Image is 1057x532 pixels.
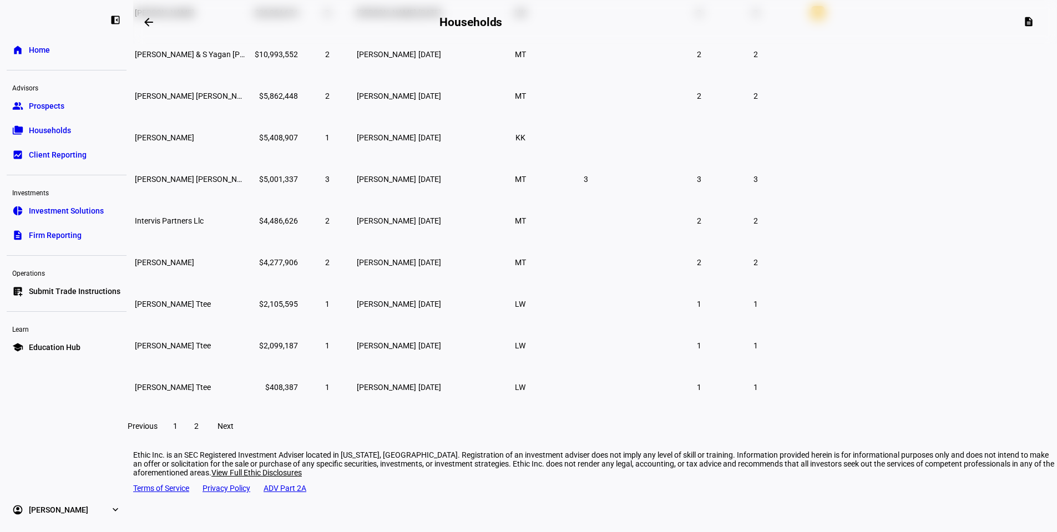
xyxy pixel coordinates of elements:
[110,504,121,515] eth-mat-symbol: expand_more
[7,79,127,95] div: Advisors
[246,283,299,324] td: $2,105,595
[325,175,330,184] span: 3
[697,175,701,184] span: 3
[697,300,701,308] span: 1
[135,92,255,100] span: Sam Droste Yagan Ttee
[418,383,441,392] span: [DATE]
[325,258,330,267] span: 2
[325,300,330,308] span: 1
[7,200,127,222] a: pie_chartInvestment Solutions
[753,300,758,308] span: 1
[135,133,194,142] span: Brian Krieger Kahn
[357,92,416,100] span: [PERSON_NAME]
[12,504,23,515] eth-mat-symbol: account_circle
[418,258,441,267] span: [DATE]
[12,205,23,216] eth-mat-symbol: pie_chart
[135,50,292,59] span: J Yagan & S Yagan Ttee
[753,216,758,225] span: 2
[357,341,416,350] span: [PERSON_NAME]
[439,16,502,29] h2: Households
[753,258,758,267] span: 2
[697,341,701,350] span: 1
[357,258,416,267] span: [PERSON_NAME]
[246,367,299,407] td: $408,387
[29,230,82,241] span: Firm Reporting
[697,92,701,100] span: 2
[510,86,530,106] li: MT
[133,450,1057,477] div: Ethic Inc. is an SEC Registered Investment Adviser located in [US_STATE], [GEOGRAPHIC_DATA]. Regi...
[418,50,441,59] span: [DATE]
[325,216,330,225] span: 2
[29,44,50,55] span: Home
[135,300,211,308] span: Marlene B Grossman Ttee
[246,34,299,74] td: $10,993,552
[7,119,127,141] a: folder_copyHouseholds
[264,484,306,493] a: ADV Part 2A
[12,100,23,112] eth-mat-symbol: group
[753,92,758,100] span: 2
[510,336,530,356] li: LW
[12,230,23,241] eth-mat-symbol: description
[510,44,530,64] li: MT
[418,341,441,350] span: [DATE]
[325,383,330,392] span: 1
[753,383,758,392] span: 1
[510,128,530,148] li: KK
[418,300,441,308] span: [DATE]
[29,342,80,353] span: Education Hub
[418,175,441,184] span: [DATE]
[29,205,104,216] span: Investment Solutions
[325,92,330,100] span: 2
[1023,16,1034,27] mat-icon: description
[418,133,441,142] span: [DATE]
[7,265,127,280] div: Operations
[510,294,530,314] li: LW
[357,175,416,184] span: [PERSON_NAME]
[510,252,530,272] li: MT
[697,216,701,225] span: 2
[246,159,299,199] td: $5,001,337
[29,504,88,515] span: [PERSON_NAME]
[203,484,250,493] a: Privacy Policy
[29,125,71,136] span: Households
[510,377,530,397] li: LW
[753,341,758,350] span: 1
[510,211,530,231] li: MT
[135,258,194,267] span: Jessica Droste Yagan
[110,14,121,26] eth-mat-symbol: left_panel_close
[357,133,416,142] span: [PERSON_NAME]
[211,468,302,477] span: View Full Ethic Disclosures
[135,175,255,184] span: Sam Droste Yagan Ttee
[7,39,127,61] a: homeHome
[29,100,64,112] span: Prospects
[753,175,758,184] span: 3
[418,92,441,100] span: [DATE]
[697,258,701,267] span: 2
[29,149,87,160] span: Client Reporting
[135,216,204,225] span: Intervis Partners Llc
[246,200,299,241] td: $4,486,626
[325,341,330,350] span: 1
[194,422,199,430] span: 2
[357,50,416,59] span: [PERSON_NAME]
[133,484,189,493] a: Terms of Service
[7,184,127,200] div: Investments
[29,286,120,297] span: Submit Trade Instructions
[246,242,299,282] td: $4,277,906
[7,224,127,246] a: descriptionFirm Reporting
[135,341,211,350] span: Marlene B Grossman Ttee
[7,321,127,336] div: Learn
[246,325,299,366] td: $2,099,187
[418,216,441,225] span: [DATE]
[208,415,243,437] button: Next
[753,50,758,59] span: 2
[218,422,234,430] span: Next
[12,149,23,160] eth-mat-symbol: bid_landscape
[584,175,588,184] span: 3
[357,300,416,308] span: [PERSON_NAME]
[357,216,416,225] span: [PERSON_NAME]
[7,144,127,166] a: bid_landscapeClient Reporting
[7,95,127,117] a: groupProspects
[510,169,530,189] li: MT
[246,117,299,158] td: $5,408,907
